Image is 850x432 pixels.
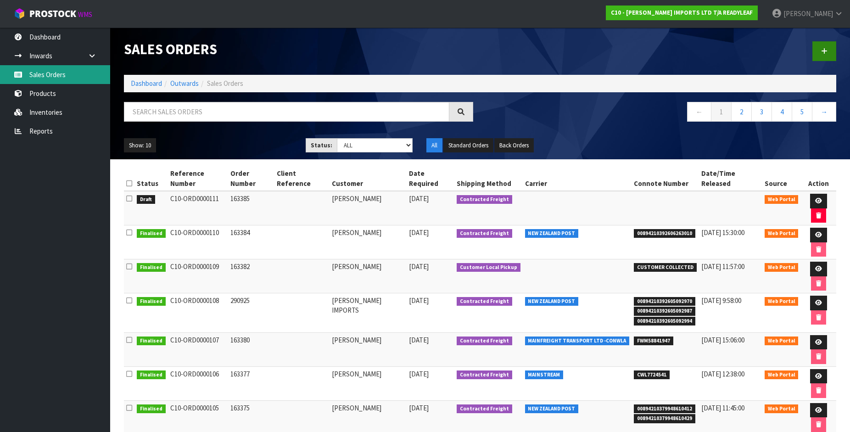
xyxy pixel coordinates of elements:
span: 00894210392605092987 [634,307,695,316]
th: Status [134,166,168,191]
nav: Page navigation [487,102,836,124]
a: 5 [792,102,812,122]
th: Order Number [228,166,274,191]
td: [PERSON_NAME] [330,191,407,225]
span: [DATE] [409,404,429,412]
th: Date Required [407,166,454,191]
button: All [426,138,442,153]
a: Outwards [170,79,199,88]
td: [PERSON_NAME] IMPORTS [330,293,407,333]
span: Finalised [137,337,166,346]
td: [PERSON_NAME] [330,225,407,259]
span: Customer Local Pickup [457,263,520,272]
span: [PERSON_NAME] [783,9,833,18]
span: [DATE] 11:57:00 [701,262,744,271]
span: CUSTOMER COLLECTED [634,263,697,272]
td: C10-ORD0000107 [168,332,229,366]
td: 163377 [228,366,274,400]
span: Web Portal [765,263,799,272]
span: Contracted Freight [457,337,512,346]
span: [DATE] 12:38:00 [701,370,744,378]
span: Contracted Freight [457,370,512,380]
span: Finalised [137,229,166,238]
button: Standard Orders [443,138,493,153]
span: CWL7724541 [634,370,670,380]
strong: C10 - [PERSON_NAME] IMPORTS LTD T/A READYLEAF [611,9,753,17]
span: MAINSTREAM [525,370,564,380]
span: Contracted Freight [457,404,512,414]
span: Web Portal [765,297,799,306]
span: NEW ZEALAND POST [525,404,579,414]
span: 00894210392606263010 [634,229,695,238]
span: FWM58841947 [634,337,673,346]
span: Finalised [137,404,166,414]
span: Contracted Freight [457,195,512,204]
button: Show: 10 [124,138,156,153]
th: Date/Time Released [699,166,762,191]
span: Finalised [137,263,166,272]
span: [DATE] 9:58:00 [701,296,741,305]
a: → [812,102,836,122]
span: 00894210379948610429 [634,414,695,423]
span: [DATE] 15:30:00 [701,228,744,237]
th: Customer [330,166,407,191]
td: [PERSON_NAME] [330,259,407,293]
a: 3 [751,102,772,122]
span: 00894210392605092970 [634,297,695,306]
span: [DATE] 15:06:00 [701,336,744,344]
span: Contracted Freight [457,229,512,238]
span: Finalised [137,297,166,306]
th: Reference Number [168,166,229,191]
span: [DATE] 11:45:00 [701,404,744,412]
h1: Sales Orders [124,41,473,57]
td: [PERSON_NAME] [330,332,407,366]
span: MAINFREIGHT TRANSPORT LTD -CONWLA [525,337,630,346]
span: Web Portal [765,195,799,204]
button: Back Orders [494,138,534,153]
span: NEW ZEALAND POST [525,297,579,306]
span: Draft [137,195,155,204]
td: 163384 [228,225,274,259]
span: Web Portal [765,229,799,238]
a: 4 [772,102,792,122]
span: Sales Orders [207,79,243,88]
a: ← [687,102,711,122]
span: [DATE] [409,296,429,305]
th: Carrier [523,166,632,191]
span: Web Portal [765,370,799,380]
th: Shipping Method [454,166,523,191]
td: C10-ORD0000111 [168,191,229,225]
strong: Status: [311,141,332,149]
span: ProStock [29,8,76,20]
td: [PERSON_NAME] [330,366,407,400]
td: C10-ORD0000106 [168,366,229,400]
th: Action [800,166,836,191]
a: Dashboard [131,79,162,88]
img: cube-alt.png [14,8,25,19]
th: Connote Number [632,166,699,191]
a: 1 [711,102,732,122]
span: NEW ZEALAND POST [525,229,579,238]
span: Finalised [137,370,166,380]
td: 163382 [228,259,274,293]
span: 00894210379948610412 [634,404,695,414]
span: Contracted Freight [457,297,512,306]
td: 163385 [228,191,274,225]
span: [DATE] [409,336,429,344]
td: 163380 [228,332,274,366]
input: Search sales orders [124,102,449,122]
span: [DATE] [409,262,429,271]
td: C10-ORD0000108 [168,293,229,333]
small: WMS [78,10,92,19]
th: Source [762,166,801,191]
th: Client Reference [274,166,330,191]
span: [DATE] [409,228,429,237]
td: C10-ORD0000110 [168,225,229,259]
td: C10-ORD0000109 [168,259,229,293]
span: Web Portal [765,337,799,346]
span: Web Portal [765,404,799,414]
span: [DATE] [409,370,429,378]
span: 00894210392605092994 [634,317,695,326]
span: [DATE] [409,194,429,203]
td: 290925 [228,293,274,333]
